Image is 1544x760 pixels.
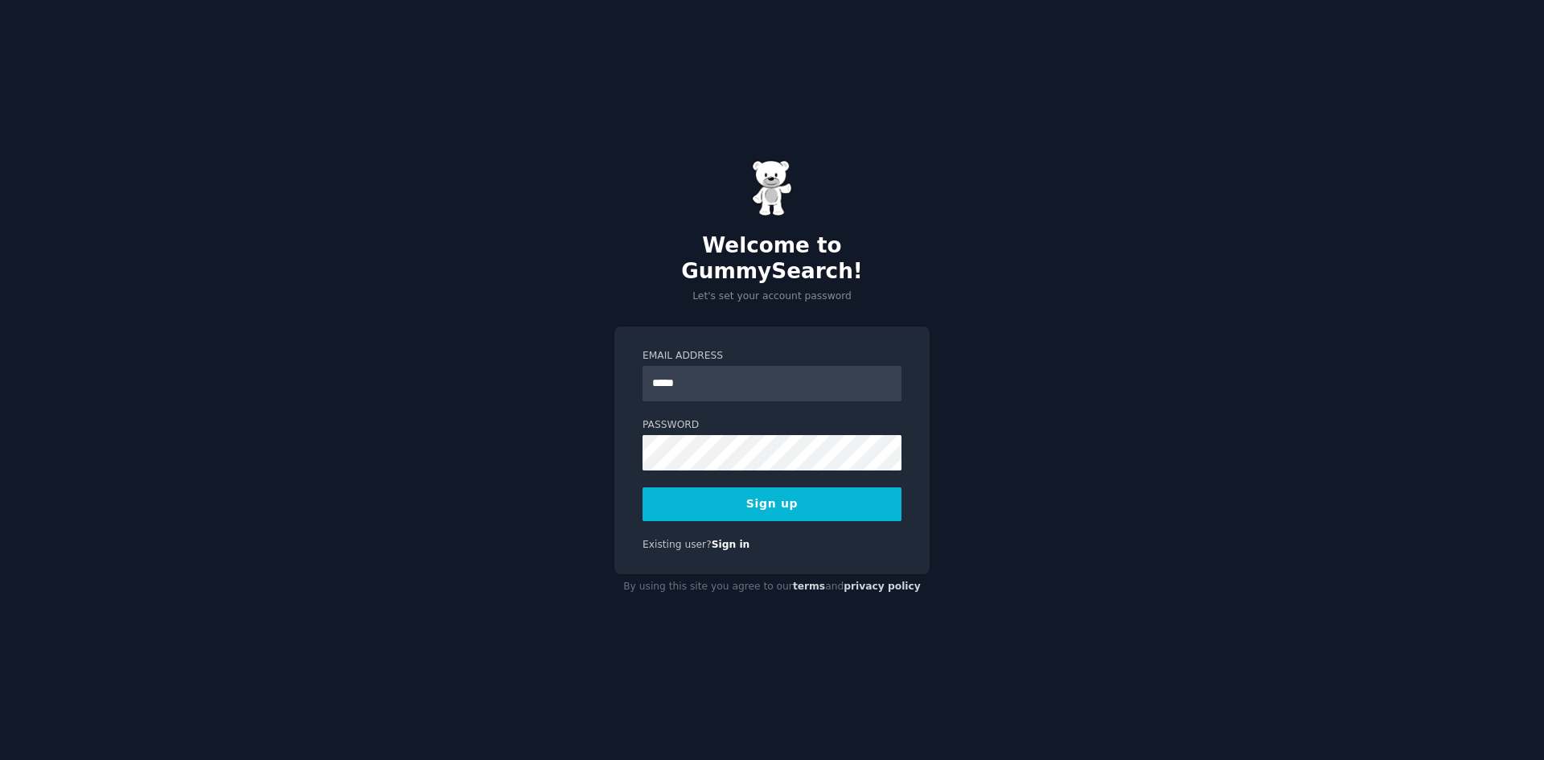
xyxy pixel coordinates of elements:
[793,581,825,592] a: terms
[712,539,750,550] a: Sign in
[844,581,921,592] a: privacy policy
[643,487,901,521] button: Sign up
[643,539,712,550] span: Existing user?
[752,160,792,216] img: Gummy Bear
[614,233,930,284] h2: Welcome to GummySearch!
[643,349,901,364] label: Email Address
[614,290,930,304] p: Let's set your account password
[643,418,901,433] label: Password
[614,574,930,600] div: By using this site you agree to our and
